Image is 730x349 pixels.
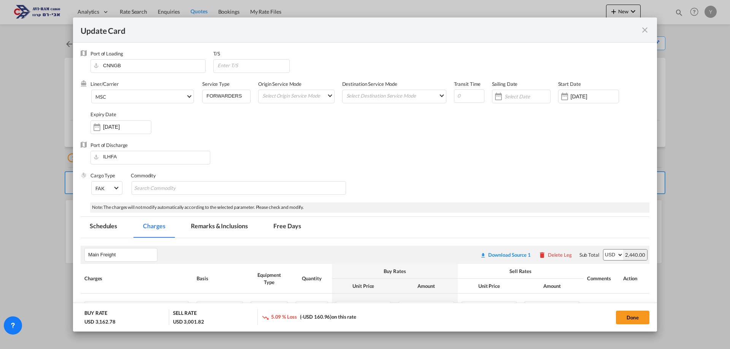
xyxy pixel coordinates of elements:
[206,90,250,101] input: Enter Service Type
[454,81,481,87] label: Transit Time
[182,217,257,238] md-tab-item: Remarks & Inclusions
[132,181,346,195] md-chips-wrap: Chips container with autocompletion. Enter the text area, type text to search, and then use the u...
[84,275,189,282] div: Charges
[633,301,641,309] md-icon: icon-plus-circle-outline green-400-fg
[548,252,572,258] div: Delete Leg
[538,251,546,259] md-icon: icon-delete
[571,93,619,99] input: Start Date
[217,60,290,71] input: Enter T/S
[90,142,128,148] label: Port of Discharge
[262,314,269,321] md-icon: icon-trending-down
[395,279,457,294] th: Amount
[264,217,310,238] md-tab-item: Free Days
[81,217,126,238] md-tab-item: Schedules
[251,272,288,285] div: Equipment Type
[81,217,318,238] md-pagination-wrapper: Use the left and right arrow keys to navigate between tabs
[458,279,521,294] th: Unit Price
[202,81,230,87] label: Service Type
[538,252,572,258] button: Delete Leg
[623,250,647,260] div: 2,440.00
[295,275,328,282] div: Quantity
[476,252,535,258] div: Download original source rate sheet
[197,301,243,315] div: per equipment
[336,268,454,275] div: Buy Rates
[84,318,117,325] div: USD 3,162.78
[480,252,486,258] md-icon: icon-download
[271,314,297,320] span: 5.09 % Loss
[332,279,395,294] th: Unit Price
[483,302,516,313] input: 2440
[619,264,649,294] th: Action
[88,302,161,311] div: Basic Ocean Freight
[197,275,243,282] div: Basis
[262,313,356,321] div: on this rate
[103,124,151,130] input: Expiry Date
[579,251,599,258] div: Sub Total
[95,94,106,100] div: MSC
[94,151,210,163] input: Enter Port of Discharge
[558,81,581,87] label: Start Date
[73,17,657,332] md-dialog: Update Card Port ...
[90,51,123,57] label: Port of Loading
[583,264,619,294] th: Comments
[521,279,583,294] th: Amount
[90,81,119,87] label: Liner/Carrier
[488,252,531,258] div: Download Source 1
[505,93,550,99] input: Select Date
[81,172,87,178] img: cargo.png
[91,90,194,103] md-select: Select Liner: MSC
[134,182,204,194] input: Search Commodity
[81,25,640,35] div: Update Card
[95,185,105,191] div: FAK
[258,81,302,87] label: Origin Service Mode
[346,90,446,101] md-select: Select Destination Service Mode
[173,310,197,318] div: SELL RATE
[476,248,535,262] button: Download original source rate sheet
[462,268,580,275] div: Sell Rates
[134,217,174,238] md-tab-item: Charges
[90,202,649,213] div: Note: The charges will not modify automatically according to the selected parameter. Please check...
[91,181,122,195] md-select: Select Cargo type: FAK
[173,318,204,325] div: USD 3,001.82
[454,89,484,103] input: 0
[90,172,115,178] label: Cargo Type
[616,311,649,324] button: Done
[131,172,156,178] label: Commodity
[640,25,649,35] md-icon: icon-close fg-AAA8AD m-0 pointer
[94,60,205,71] input: Enter Port of Loading
[623,301,631,309] md-icon: icon-minus-circle-outline red-400-fg
[84,310,107,318] div: BUY RATE
[262,90,334,101] md-select: Select Origin Service Mode
[300,314,332,320] span: (-USD 160.96)
[88,249,157,261] input: Leg Name
[213,51,221,57] label: T/S
[492,81,518,87] label: Sailing Date
[480,252,531,258] div: Download original source rate sheet
[342,81,398,87] label: Destination Service Mode
[90,111,116,117] label: Expiry Date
